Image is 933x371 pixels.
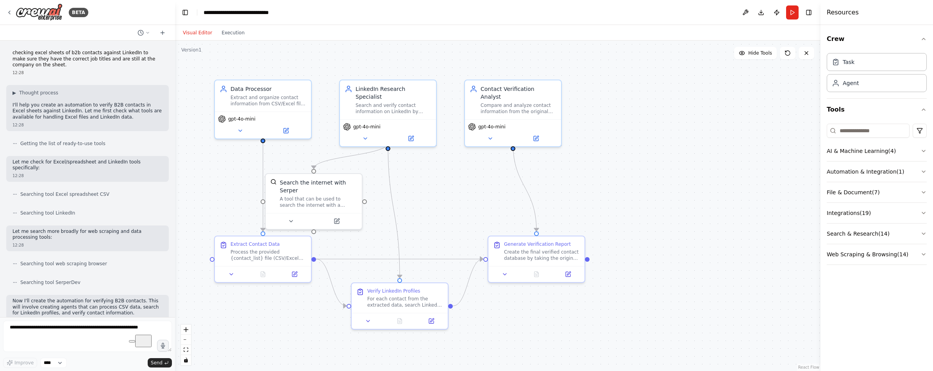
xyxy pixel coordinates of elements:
[156,28,169,37] button: Start a new chat
[231,94,306,107] div: Extract and organize contact information from CSV/Excel files containing B2B contacts, preparing ...
[181,325,191,365] div: React Flow controls
[453,255,483,310] g: Edge from 8f88fff5-da35-4505-b3b6-6639032ad644 to fda13453-ad89-4ff4-b981-2ca9d56f1f9d
[247,270,280,279] button: No output available
[217,28,249,37] button: Execution
[265,173,363,230] div: SerperDevToolSearch the internet with SerperA tool that can be used to search the internet with a...
[13,50,163,68] p: checking excel sheets of b2b contacts against LinkedIn to make sure they have the correct job tit...
[180,7,191,18] button: Hide left sidebar
[798,365,819,369] a: React Flow attribution
[554,270,581,279] button: Open in side panel
[367,288,420,294] div: Verify LinkedIn Profiles
[204,9,269,16] nav: breadcrumb
[843,79,859,87] div: Agent
[514,134,558,143] button: Open in side panel
[270,179,277,185] img: SerperDevTool
[228,116,256,122] span: gpt-4o-mini
[827,203,927,223] button: Integrations(19)
[488,236,585,283] div: Generate Verification ReportCreate the final verified contact database by taking the original Exc...
[181,345,191,355] button: fit view
[13,102,163,121] p: I'll help you create an automation to verify B2B contacts in Excel sheets against LinkedIn. Let m...
[13,90,16,96] span: ▶
[13,229,163,241] p: Let me search more broadly for web scraping and data processing tools:
[481,85,556,101] div: Contact Verification Analyst
[13,70,163,76] div: 12:28
[316,255,346,310] g: Edge from ca7c38f9-5503-44c4-99b6-ada43fa77205 to 8f88fff5-da35-4505-b3b6-6639032ad644
[351,282,449,330] div: Verify LinkedIn ProfilesFor each contact from the extracted data, search LinkedIn to verify their...
[231,249,306,261] div: Process the provided {contact_list} file (CSV/Excel format) to extract all B2B contact informatio...
[418,316,445,326] button: Open in side panel
[231,241,280,247] div: Extract Contact Data
[464,80,562,147] div: Contact Verification AnalystCompare and analyze contact information from the original {contact_li...
[157,340,169,351] button: Click to speak your automation idea
[14,360,34,366] span: Improve
[827,99,927,121] button: Tools
[13,90,58,96] button: ▶Thought process
[356,102,431,115] div: Search and verify contact information on LinkedIn by finding profiles matching the provided names...
[367,296,443,308] div: For each contact from the extracted data, search LinkedIn to verify their current employment stat...
[827,121,927,271] div: Tools
[20,279,80,286] span: Searching tool SerperDev
[827,8,859,17] h4: Resources
[231,85,306,93] div: Data Processor
[259,143,267,231] g: Edge from 3291cf14-c962-4707-b963-e6ed68f9cb9f to ca7c38f9-5503-44c4-99b6-ada43fa77205
[181,325,191,335] button: zoom in
[16,4,63,21] img: Logo
[13,242,163,248] div: 12:28
[803,7,814,18] button: Hide right sidebar
[181,47,202,53] div: Version 1
[148,358,172,367] button: Send
[827,162,927,182] button: Automation & Integration(1)
[178,28,217,37] button: Visual Editor
[214,80,312,139] div: Data ProcessorExtract and organize contact information from CSV/Excel files containing B2B contac...
[315,217,359,226] button: Open in side panel
[734,47,777,59] button: Hide Tools
[13,159,163,171] p: Let me check for Excel/spreadsheet and LinkedIn tools specifically:
[20,140,105,147] span: Getting the list of ready-to-use tools
[310,143,392,169] g: Edge from 036b15ad-ea10-4f90-9519-c8ab6bcc4abd to f78ce5cd-6dff-4145-bafa-f3e088082de3
[69,8,88,17] div: BETA
[383,316,416,326] button: No output available
[481,102,556,115] div: Compare and analyze contact information from the original {contact_list} against LinkedIn researc...
[13,122,163,128] div: 12:28
[19,90,58,96] span: Thought process
[181,355,191,365] button: toggle interactivity
[827,28,927,50] button: Crew
[13,298,163,316] p: Now I'll create the automation for verifying B2B contacts. This will involve creating agents that...
[384,143,404,278] g: Edge from 036b15ad-ea10-4f90-9519-c8ab6bcc4abd to 8f88fff5-da35-4505-b3b6-6639032ad644
[504,241,571,247] div: Generate Verification Report
[356,85,431,101] div: LinkedIn Research Specialist
[214,236,312,283] div: Extract Contact DataProcess the provided {contact_list} file (CSV/Excel format) to extract all B2...
[181,335,191,345] button: zoom out
[339,80,437,147] div: LinkedIn Research SpecialistSearch and verify contact information on LinkedIn by finding profiles...
[281,270,308,279] button: Open in side panel
[20,191,109,197] span: Searching tool Excel spreadsheet CSV
[520,270,553,279] button: No output available
[3,358,37,368] button: Improve
[509,143,540,231] g: Edge from 0b2a11ee-f2d4-4134-ba3c-5acaf41513a4 to fda13453-ad89-4ff4-b981-2ca9d56f1f9d
[504,249,580,261] div: Create the final verified contact database by taking the original Excel structure and adding two ...
[13,173,163,179] div: 12:28
[264,126,308,135] button: Open in side panel
[827,182,927,202] button: File & Document(7)
[151,360,163,366] span: Send
[3,321,172,352] textarea: To enrich screen reader interactions, please activate Accessibility in Grammarly extension settings
[280,196,357,208] div: A tool that can be used to search the internet with a search_query. Supports different search typ...
[843,58,854,66] div: Task
[827,141,927,161] button: AI & Machine Learning(4)
[353,124,381,130] span: gpt-4o-mini
[20,210,75,216] span: Searching tool LinkedIn
[827,224,927,244] button: Search & Research(14)
[316,255,483,263] g: Edge from ca7c38f9-5503-44c4-99b6-ada43fa77205 to fda13453-ad89-4ff4-b981-2ca9d56f1f9d
[478,124,506,130] span: gpt-4o-mini
[389,134,433,143] button: Open in side panel
[280,179,357,194] div: Search the internet with Serper
[748,50,772,56] span: Hide Tools
[827,244,927,264] button: Web Scraping & Browsing(14)
[134,28,153,37] button: Switch to previous chat
[20,261,107,267] span: Searching tool web scraping browser
[827,50,927,98] div: Crew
